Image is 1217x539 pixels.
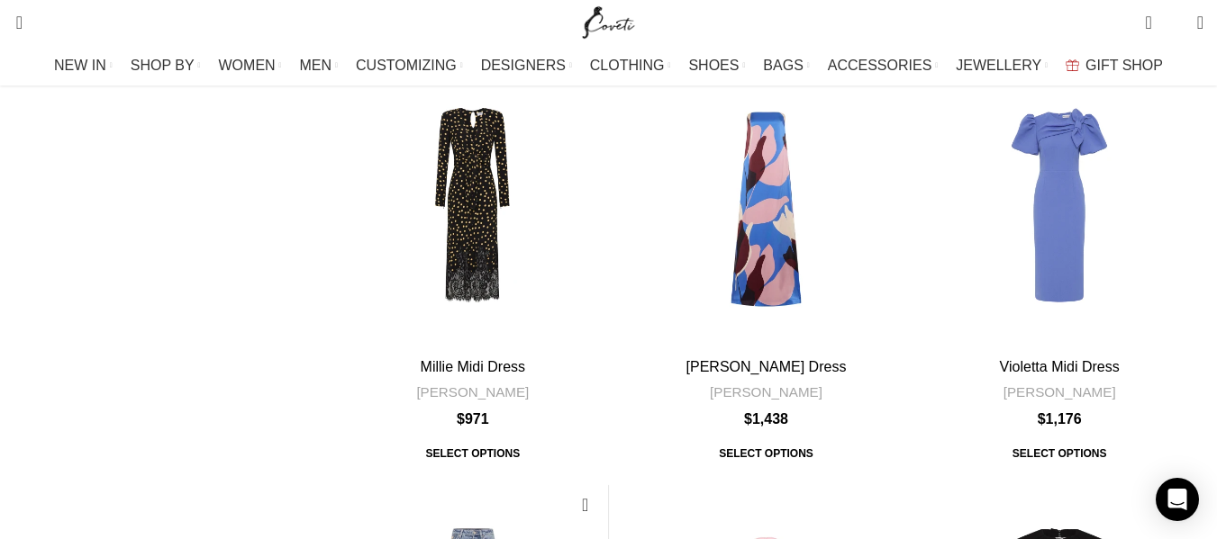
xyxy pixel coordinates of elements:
[457,411,489,427] bdi: 971
[131,57,195,74] span: SHOP BY
[457,411,465,427] span: $
[590,57,665,74] span: CLOTHING
[706,437,826,470] a: Select options for “Mika Maxi Dress”
[744,411,752,427] span: $
[5,48,1212,84] div: Main navigation
[5,4,23,40] a: Search
[956,57,1041,74] span: JEWELLERY
[763,48,809,84] a: BAGS
[956,48,1048,84] a: JEWELLERY
[590,48,671,84] a: CLOTHING
[1166,4,1184,40] div: My Wishlist
[1066,59,1079,71] img: GiftBag
[1156,478,1199,521] div: Open Intercom Messenger
[1000,437,1120,470] a: Select options for “Violetta Midi Dress”
[54,57,106,74] span: NEW IN
[744,411,788,427] bdi: 1,438
[131,48,201,84] a: SHOP BY
[300,57,332,74] span: MEN
[686,359,847,374] a: [PERSON_NAME] Dress
[563,484,608,525] a: Quick view
[688,48,745,84] a: SHOES
[710,382,822,401] a: [PERSON_NAME]
[421,359,525,374] a: Millie Midi Dress
[688,57,739,74] span: SHOES
[1000,359,1120,374] a: Violetta Midi Dress
[329,61,617,349] a: Millie Midi Dress
[763,57,803,74] span: BAGS
[356,57,457,74] span: CUSTOMIZING
[481,48,572,84] a: DESIGNERS
[416,382,529,401] a: [PERSON_NAME]
[706,437,826,470] span: Select options
[1004,382,1116,401] a: [PERSON_NAME]
[1038,411,1082,427] bdi: 1,176
[481,57,566,74] span: DESIGNERS
[1038,411,1046,427] span: $
[54,48,113,84] a: NEW IN
[828,48,939,84] a: ACCESSORIES
[1066,48,1163,84] a: GIFT SHOP
[413,437,532,470] a: Select options for “Millie Midi Dress”
[356,48,463,84] a: CUSTOMIZING
[413,437,532,470] span: Select options
[219,57,276,74] span: WOMEN
[622,61,911,349] a: Mika Maxi Dress
[1136,4,1160,40] a: 0
[1085,57,1163,74] span: GIFT SHOP
[219,48,282,84] a: WOMEN
[300,48,338,84] a: MEN
[578,13,639,29] a: Site logo
[1169,18,1183,31] span: 0
[1147,9,1160,22] span: 0
[915,61,1203,349] a: Violetta Midi Dress
[828,57,932,74] span: ACCESSORIES
[1000,437,1120,470] span: Select options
